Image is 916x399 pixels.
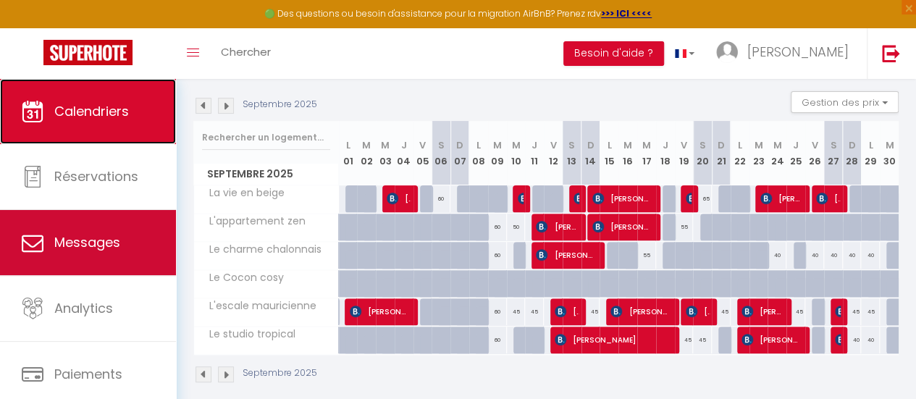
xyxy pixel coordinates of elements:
abbr: J [531,138,537,152]
div: 40 [861,242,880,269]
abbr: D [718,138,725,152]
abbr: D [848,138,855,152]
th: 11 [525,121,544,185]
abbr: M [381,138,390,152]
abbr: V [550,138,556,152]
abbr: V [419,138,426,152]
div: 55 [675,214,694,240]
th: 21 [712,121,731,185]
div: 60 [488,214,507,240]
div: 40 [861,327,880,353]
span: [PERSON_NAME] Mpembele [741,298,783,325]
span: [PERSON_NAME] [573,185,579,212]
div: 55 [637,242,656,269]
div: 65 [693,185,712,212]
th: 28 [843,121,862,185]
span: Septembre 2025 [194,164,338,185]
span: L'escale mauricienne [196,298,320,314]
div: 45 [786,298,805,325]
th: 22 [731,121,749,185]
span: [PERSON_NAME][DATE] Do Vale Sulva [387,185,411,212]
div: 45 [861,298,880,325]
abbr: M [493,138,502,152]
button: Gestion des prix [791,91,899,113]
img: ... [716,41,738,63]
th: 03 [376,121,395,185]
abbr: J [663,138,668,152]
th: 17 [637,121,656,185]
th: 19 [675,121,694,185]
span: Le Cocon cosy [196,270,287,286]
abbr: L [476,138,481,152]
div: 60 [488,242,507,269]
th: 01 [339,121,358,185]
span: [PERSON_NAME] [536,213,578,240]
th: 27 [824,121,843,185]
span: [PERSON_NAME] [686,185,692,212]
abbr: L [738,138,742,152]
span: Le charme chalonnais [196,242,325,258]
abbr: L [868,138,873,152]
span: [PERSON_NAME] [835,326,841,353]
div: 45 [507,298,526,325]
abbr: S [830,138,836,152]
button: Besoin d'aide ? [563,41,664,66]
th: 25 [786,121,805,185]
span: La vie en beige [196,185,288,201]
div: 45 [843,298,862,325]
th: 09 [488,121,507,185]
a: ... [PERSON_NAME] [705,28,867,79]
div: 40 [824,242,843,269]
span: Chercher [221,44,271,59]
div: 45 [675,327,694,353]
abbr: S [568,138,575,152]
span: Paiements [54,365,122,383]
div: 40 [805,242,824,269]
th: 06 [432,121,450,185]
th: 23 [749,121,768,185]
th: 24 [768,121,786,185]
div: 50 [507,214,526,240]
th: 04 [395,121,413,185]
th: 13 [563,121,581,185]
abbr: M [773,138,781,152]
span: [PERSON_NAME] [PERSON_NAME] [536,241,596,269]
a: Chercher [210,28,282,79]
th: 15 [600,121,618,185]
th: 29 [861,121,880,185]
span: Calendriers [54,102,129,120]
a: >>> ICI <<<< [601,7,652,20]
span: Analytics [54,299,113,317]
th: 10 [507,121,526,185]
abbr: S [699,138,706,152]
span: [PERSON_NAME] [350,298,410,325]
span: [PERSON_NAME] [816,185,840,212]
span: L'appartement zen [196,214,309,230]
div: 45 [693,327,712,353]
th: 16 [618,121,637,185]
abbr: M [642,138,651,152]
abbr: M [755,138,763,152]
abbr: V [811,138,818,152]
abbr: M [511,138,520,152]
div: 60 [488,327,507,353]
th: 05 [413,121,432,185]
span: [PERSON_NAME] [555,326,669,353]
div: 45 [581,298,600,325]
abbr: L [345,138,350,152]
div: 45 [712,298,731,325]
div: 40 [843,242,862,269]
th: 20 [693,121,712,185]
img: Super Booking [43,40,133,65]
span: [PERSON_NAME] [592,185,652,212]
p: Septembre 2025 [243,98,317,112]
abbr: D [587,138,594,152]
abbr: M [623,138,632,152]
div: 60 [488,298,507,325]
span: [PERSON_NAME] [760,185,802,212]
span: Le studio tropical [196,327,299,343]
span: [PERSON_NAME] [686,298,710,325]
span: [PERSON_NAME] [835,298,841,325]
th: 18 [656,121,675,185]
th: 26 [805,121,824,185]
